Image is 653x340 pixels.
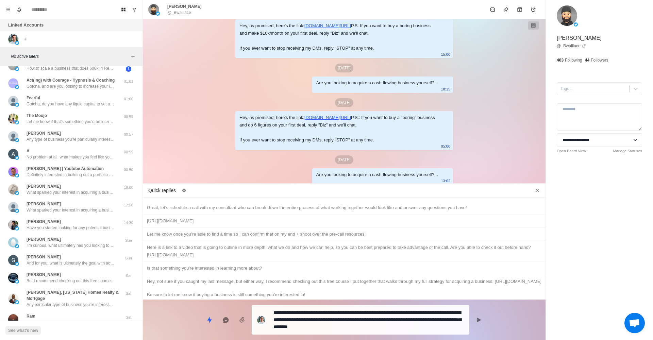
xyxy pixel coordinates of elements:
[167,3,202,10] p: [PERSON_NAME]
[27,319,115,325] p: Have you started looking for any potential businesses to acquire yet?
[120,185,137,190] p: 18:00
[148,4,159,15] img: picture
[147,231,541,238] div: Let me know once you’re able to find a time so I can confirm that on my end + shoot over the pre-...
[156,12,160,16] img: picture
[27,101,115,107] p: Gotcha, do you have any liquid capital to set aside to acquire a business?
[27,172,115,178] p: Definitely interested in building out a portfolio of faceless channels.
[8,78,18,88] img: picture
[203,313,216,327] button: Quick replies
[557,43,586,49] a: @_Bwalllace
[27,272,61,278] p: [PERSON_NAME]
[441,85,450,93] p: 18:15
[557,5,577,26] img: picture
[335,98,353,107] p: [DATE]
[126,66,131,72] span: 1
[27,219,61,225] p: [PERSON_NAME]
[15,67,19,71] img: picture
[8,184,18,194] img: picture
[585,57,589,63] p: 44
[557,34,602,42] p: [PERSON_NAME]
[8,96,18,106] img: picture
[15,103,19,107] img: picture
[8,34,18,44] img: picture
[8,220,18,230] img: picture
[118,4,129,15] button: Board View
[624,313,645,333] div: Open chat
[147,244,541,259] div: Here is a link to a video that is going to outline in more depth, what we do and how we can help,...
[15,138,19,142] img: picture
[257,316,265,324] img: picture
[316,79,438,87] div: Are you looking to acquire a cash flowing business yourself?...
[8,237,18,248] img: picture
[15,156,19,160] img: picture
[27,183,61,189] p: [PERSON_NAME]
[27,236,61,242] p: [PERSON_NAME]
[15,191,19,195] img: picture
[27,289,120,302] p: [PERSON_NAME], [US_STATE] Homes Realty & Mortgage
[27,83,115,89] p: Gotcha, and are you looking to increase your income through acquiring a cash flowing business spe...
[15,300,19,304] img: picture
[120,220,137,226] p: 14:30
[120,96,137,102] p: 01:00
[27,201,61,207] p: [PERSON_NAME]
[21,35,29,43] button: Add account
[15,85,19,89] img: picture
[120,238,137,243] p: Sun
[8,22,44,29] p: Linked Accounts
[27,278,115,284] p: But I recommend checking out this free course that breaks down my full strategy for acquiring a b...
[27,225,115,231] p: Have you started looking for any potential businesses to acquire yet?
[8,114,18,124] img: picture
[120,114,137,120] p: 00:59
[27,242,115,249] p: I'm curious, what ultimately has you looking to acquiring a cash-flowing business?
[120,273,137,279] p: Sat
[27,65,115,71] p: How to scale a business that does 600k in Revenue to 2-3M
[15,209,19,213] img: picture
[27,113,47,119] p: The Moojo
[574,22,578,27] img: picture
[239,22,438,52] div: Hey, as promised, here's the link: P.S. If you want to buy a boring business and make $10k/month ...
[486,3,499,16] button: Mark as unread
[27,95,40,101] p: Fearful
[15,226,19,231] img: picture
[27,207,115,213] p: What sparked your interest in acquiring a business, and where are you located? I might be able to...
[532,185,543,196] button: Close quick replies
[27,260,115,266] p: And for you, what is ultimately the goal with acquiring a business?
[8,149,18,159] img: picture
[335,155,353,164] p: [DATE]
[120,167,137,173] p: 00:50
[15,244,19,248] img: picture
[147,204,541,211] div: Great, let’s schedule a call with my consultant who can break down the entire process of what wor...
[8,314,18,324] img: picture
[147,217,541,225] div: [URL][DOMAIN_NAME]
[120,314,137,320] p: Sat
[27,313,35,319] p: Ram
[441,177,450,185] p: 13:02
[591,57,608,63] p: Followers
[27,148,30,154] p: A
[27,136,115,142] p: Any type of business you're particularly interested in?
[27,154,115,160] p: No problem at all, what makes you feel like you're a year away from pulling the trigger?
[120,255,137,261] p: Sun
[120,79,137,84] p: 01:01
[147,265,541,272] div: Is that something you're interested in learning more about?
[129,4,140,15] button: Show unread conversations
[27,254,61,260] p: [PERSON_NAME]
[316,171,438,178] div: Are you looking to acquire a cash flowing business yourself?...
[613,148,642,154] a: Manage Statuses
[3,4,14,15] button: Menu
[120,202,137,208] p: 17:58
[526,3,540,16] button: Add reminder
[148,187,176,194] p: Quick replies
[120,149,137,155] p: 00:55
[8,202,18,212] img: picture
[472,313,486,327] button: Send message
[27,302,115,308] p: Any particular type of business you're interested in acquiring specifically?
[304,115,351,120] a: [DOMAIN_NAME][URL]
[129,52,137,61] button: Add filters
[5,326,41,335] button: See what's new
[499,3,513,16] button: Pin
[15,120,19,124] img: picture
[15,262,19,266] img: picture
[8,293,18,304] img: picture
[304,23,351,28] a: [DOMAIN_NAME][URL]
